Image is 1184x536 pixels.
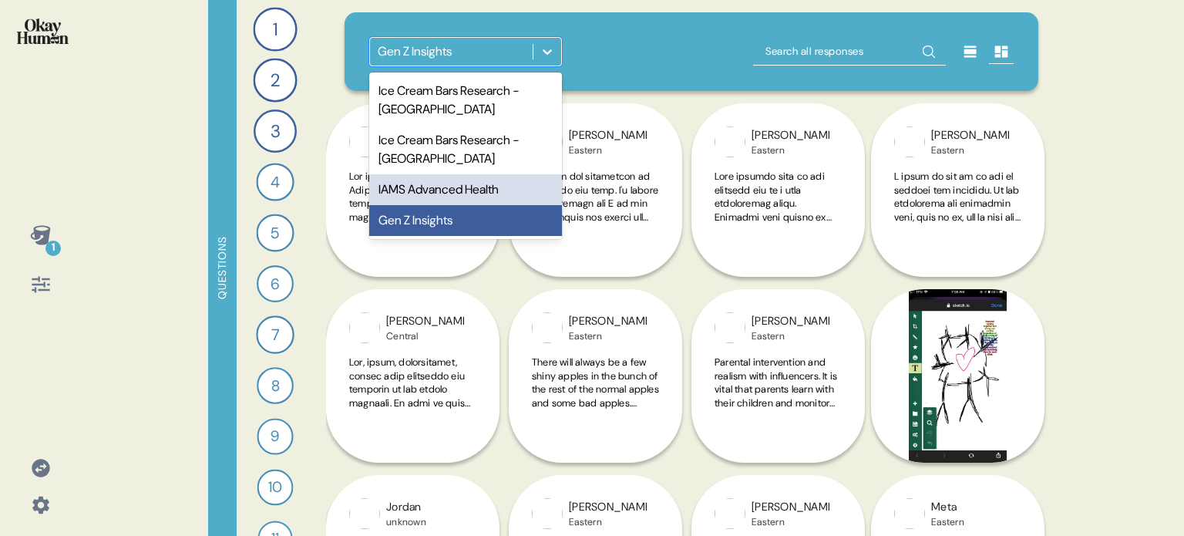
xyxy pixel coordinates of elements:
[752,330,829,342] div: Eastern
[752,313,829,330] div: [PERSON_NAME]
[369,205,562,236] div: Gen Z Insights
[386,499,426,516] div: Jordan
[257,367,294,404] div: 8
[369,174,562,205] div: IAMS Advanced Health
[256,214,294,251] div: 5
[253,7,297,51] div: 1
[256,163,294,201] div: 4
[45,241,61,256] div: 1
[931,144,1009,157] div: Eastern
[257,470,294,506] div: 10
[386,313,464,330] div: [PERSON_NAME]
[931,499,964,516] div: Meta
[569,330,647,342] div: Eastern
[752,499,829,516] div: [PERSON_NAME]
[753,38,946,66] input: Search all responses
[378,42,452,61] div: Gen Z Insights
[386,516,426,528] div: unknown
[369,76,562,125] div: Ice Cream Bars Research - [GEOGRAPHIC_DATA]
[752,144,829,157] div: Eastern
[386,330,464,342] div: Central
[257,418,293,454] div: 9
[931,127,1009,144] div: [PERSON_NAME]
[752,516,829,528] div: Eastern
[569,313,647,330] div: [PERSON_NAME]
[569,516,647,528] div: Eastern
[569,144,647,157] div: Eastern
[369,125,562,174] div: Ice Cream Bars Research - [GEOGRAPHIC_DATA]
[569,499,647,516] div: [PERSON_NAME]
[752,127,829,144] div: [PERSON_NAME]
[254,110,297,153] div: 3
[257,265,294,302] div: 6
[256,315,294,354] div: 7
[17,19,69,44] img: okayhuman.3b1b6348.png
[253,58,297,102] div: 2
[569,127,647,144] div: [PERSON_NAME]
[931,516,964,528] div: Eastern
